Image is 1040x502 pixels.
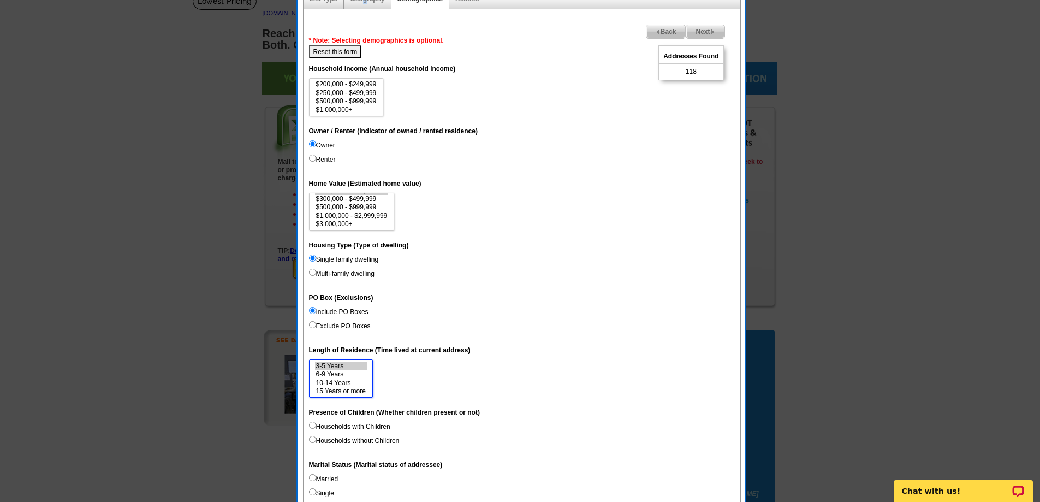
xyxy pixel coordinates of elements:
[309,269,375,279] label: Multi-family dwelling
[309,155,316,162] input: Renter
[309,474,316,481] input: Married
[309,293,373,303] label: PO Box (Exclusions)
[309,474,338,484] label: Married
[309,436,400,446] label: Households without Children
[309,345,471,355] label: Length of Residence (Time lived at current address)
[315,387,367,395] option: 15 Years or more
[646,25,686,38] span: Back
[309,140,316,147] input: Owner
[309,407,480,417] label: Presence of Children (Whether children present or not)
[309,155,336,164] label: Renter
[309,321,316,328] input: Exclude PO Boxes
[309,422,316,429] input: Households with Children
[315,106,378,114] option: $1,000,000+
[309,488,316,495] input: Single
[309,460,443,470] label: Marital Status (Marital status of addressee)
[309,307,369,317] label: Include PO Boxes
[686,67,697,76] span: 118
[315,89,378,97] option: $250,000 - $499,999
[686,25,724,38] span: Next
[309,422,390,432] label: Households with Children
[887,468,1040,502] iframe: LiveChat chat widget
[315,195,389,203] option: $300,000 - $499,999
[656,29,661,34] img: button-prev-arrow-gray.png
[309,37,444,44] span: * Note: Selecting demographics is optional.
[315,203,389,211] option: $500,000 - $999,999
[309,240,409,250] label: Housing Type (Type of dwelling)
[309,45,362,58] button: Reset this form
[315,80,378,88] option: $200,000 - $249,999
[315,362,367,370] option: 3-5 Years
[315,212,389,220] option: $1,000,000 - $2,999,999
[710,29,715,34] img: button-next-arrow-gray.png
[309,255,316,262] input: Single family dwelling
[315,379,367,387] option: 10-14 Years
[315,370,367,379] option: 6-9 Years
[309,64,456,74] label: Household income (Annual household income)
[686,25,724,39] a: Next
[309,269,316,276] input: Multi-family dwelling
[309,436,316,443] input: Households without Children
[309,126,478,136] label: Owner / Renter (Indicator of owned / rented residence)
[309,321,371,331] label: Exclude PO Boxes
[309,488,334,498] label: Single
[659,49,723,64] span: Addresses Found
[309,255,379,264] label: Single family dwelling
[309,307,316,314] input: Include PO Boxes
[646,25,686,39] a: Back
[315,220,389,228] option: $3,000,000+
[309,140,335,150] label: Owner
[309,179,421,188] label: Home Value (Estimated home value)
[315,97,378,105] option: $500,000 - $999,999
